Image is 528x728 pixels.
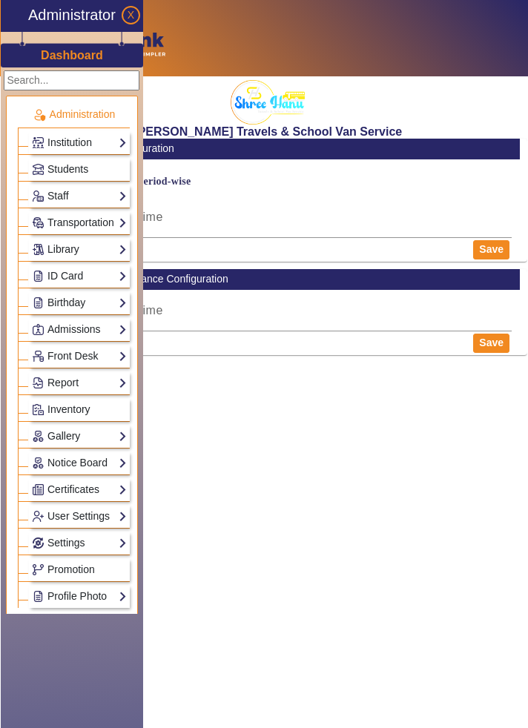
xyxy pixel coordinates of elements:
p: Administration [18,107,130,122]
span: Inventory [47,403,90,415]
img: Branchoperations.png [33,564,44,575]
label: Period-wise [134,175,191,188]
img: Administration.png [33,108,46,122]
button: Save [473,334,509,353]
a: Promotion [32,561,127,578]
input: Attendance Cut-Off Time [24,214,512,232]
span: Students [47,163,88,175]
input: Attendance Cut-Off Time [24,308,512,325]
img: Inventory.png [33,404,44,415]
span: Promotion [47,563,95,575]
a: Students [32,161,127,178]
img: Students.png [33,164,44,175]
h2: [PERSON_NAME] Travels & School Van Service [9,125,528,139]
img: 2bec4155-9170-49cd-8f97-544ef27826c4 [231,80,305,125]
button: Save [473,240,509,259]
a: Inventory [32,401,127,418]
mat-card-header: Teacher/Other Staff Attendance Configuration [16,269,520,290]
input: Search... [4,70,139,90]
mat-card-header: Student Attendance Configuration [16,139,520,159]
